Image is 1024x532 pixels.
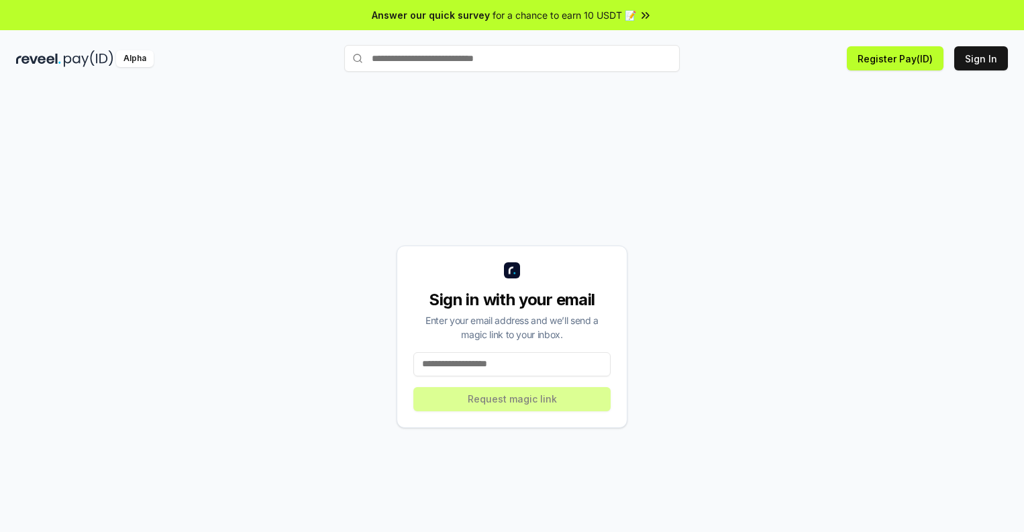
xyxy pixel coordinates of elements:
img: logo_small [504,262,520,278]
div: Enter your email address and we’ll send a magic link to your inbox. [413,313,611,341]
button: Sign In [954,46,1008,70]
div: Alpha [116,50,154,67]
span: for a chance to earn 10 USDT 📝 [493,8,636,22]
div: Sign in with your email [413,289,611,311]
span: Answer our quick survey [372,8,490,22]
button: Register Pay(ID) [847,46,943,70]
img: pay_id [64,50,113,67]
img: reveel_dark [16,50,61,67]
